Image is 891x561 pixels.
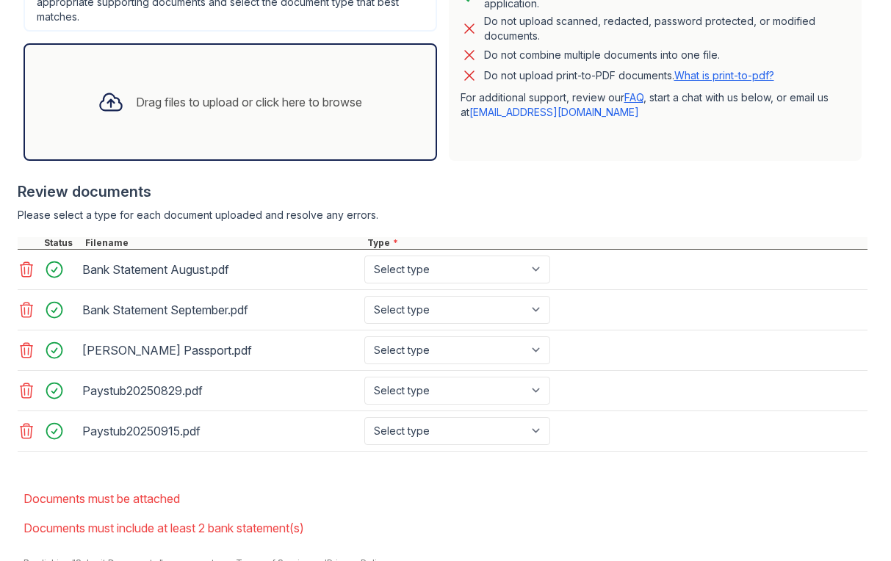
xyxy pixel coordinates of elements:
[18,208,867,222] div: Please select a type for each document uploaded and resolve any errors.
[364,237,867,249] div: Type
[82,298,358,322] div: Bank Statement September.pdf
[461,90,851,120] p: For additional support, review our , start a chat with us below, or email us at
[18,181,867,202] div: Review documents
[82,237,364,249] div: Filename
[484,46,720,64] div: Do not combine multiple documents into one file.
[24,484,867,513] li: Documents must be attached
[41,237,82,249] div: Status
[82,339,358,362] div: [PERSON_NAME] Passport.pdf
[82,419,358,443] div: Paystub20250915.pdf
[469,106,639,118] a: [EMAIL_ADDRESS][DOMAIN_NAME]
[674,69,774,82] a: What is print-to-pdf?
[82,379,358,402] div: Paystub20250829.pdf
[136,93,362,111] div: Drag files to upload or click here to browse
[484,68,774,83] p: Do not upload print-to-PDF documents.
[624,91,643,104] a: FAQ
[82,258,358,281] div: Bank Statement August.pdf
[24,513,867,543] li: Documents must include at least 2 bank statement(s)
[484,14,851,43] div: Do not upload scanned, redacted, password protected, or modified documents.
